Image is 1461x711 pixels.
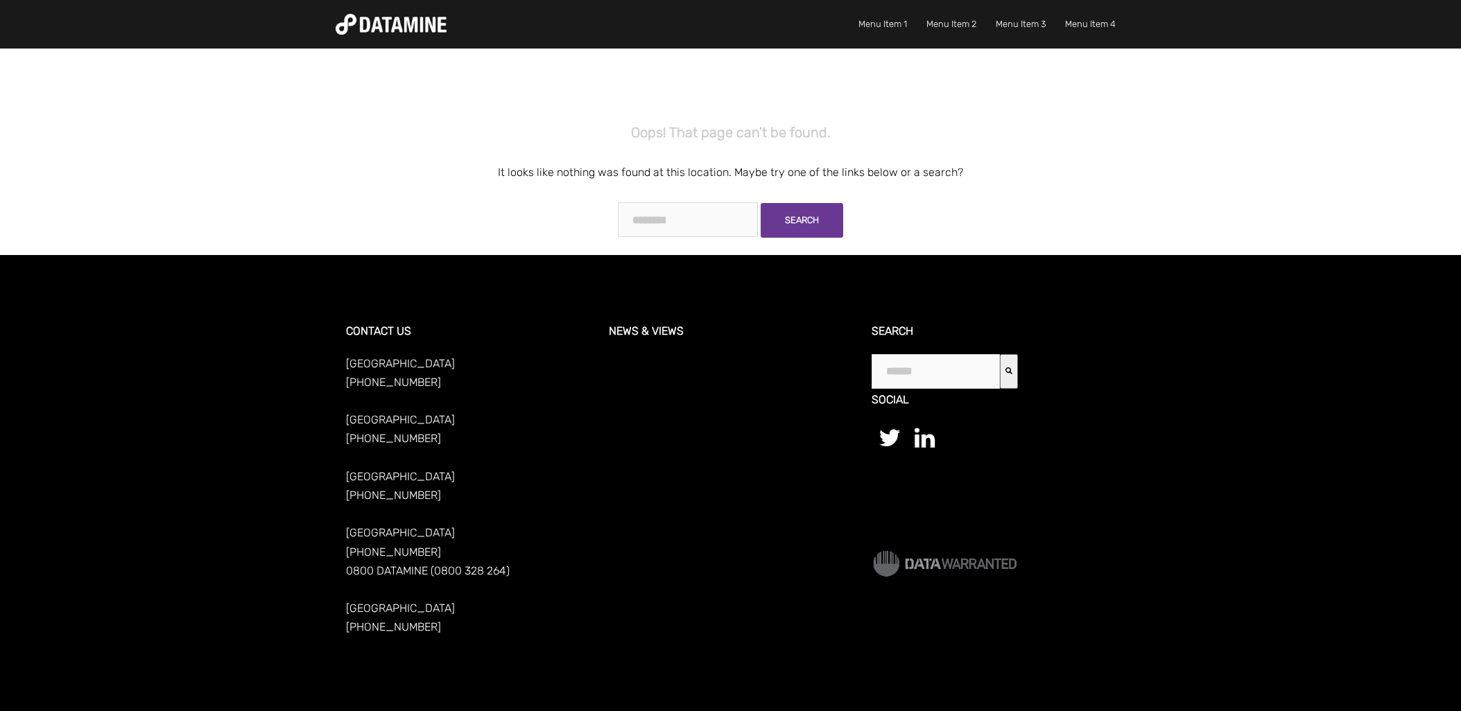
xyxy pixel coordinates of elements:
p: [PHONE_NUMBER] [346,429,589,448]
h3: News & Views [609,324,852,354]
a: Menu Item 1 [858,17,907,32]
a: Menu Item 3 [996,17,1046,32]
img: Data Warranted [872,549,1018,578]
p: 0800 DATAMINE (0800 328 264) [346,561,589,580]
a: Search [761,203,843,238]
p: [PHONE_NUMBER] [346,486,589,504]
p: [GEOGRAPHIC_DATA] [346,523,589,542]
p: [GEOGRAPHIC_DATA] [346,599,589,617]
p: [GEOGRAPHIC_DATA] [PHONE_NUMBER] [346,354,589,392]
input: This is a search field with an auto-suggest feature attached. [872,354,1000,389]
h2: Oops! That page can’t be found. [336,125,1126,140]
a: Menu Item 2 [926,17,976,32]
img: Datamine [336,14,447,35]
a: Menu Item 4 [1065,17,1116,32]
h3: Search [872,324,1115,354]
p: [PHONE_NUMBER] [346,543,589,561]
h3: Social [872,393,1115,423]
button: Search [1000,354,1018,389]
h3: CONTACT US [346,324,589,354]
p: It looks like nothing was found at this location. Maybe try one of the links below or a search? [336,163,1126,182]
p: [PHONE_NUMBER] [346,617,589,636]
a: Datamine [336,19,447,32]
p: [GEOGRAPHIC_DATA] [346,467,589,486]
p: [GEOGRAPHIC_DATA] [346,410,589,429]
